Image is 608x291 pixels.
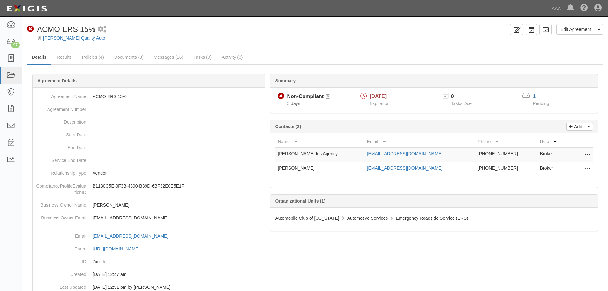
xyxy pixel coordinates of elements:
[93,234,175,239] a: [EMAIL_ADDRESS][DOMAIN_NAME]
[533,101,549,106] span: Pending
[35,255,262,268] dd: 7xckjh
[533,94,536,99] a: 1
[35,167,86,176] dt: Relationship Type
[275,162,364,177] td: [PERSON_NAME]
[52,51,77,64] a: Results
[275,148,364,162] td: [PERSON_NAME] Ins Agency
[35,199,86,208] dt: Business Owner Name
[367,165,443,171] a: [EMAIL_ADDRESS][DOMAIN_NAME]
[93,183,262,189] p: B1130C5E-0F3B-4390-B39D-6BF32E0E5E1F
[35,281,86,290] dt: Last Updated
[35,103,86,112] dt: Agreement Number
[537,136,567,148] th: Role
[5,3,49,14] img: logo-5460c22ac91f19d4615b14bd174203de0afe785f0fc80cf4dbbc73dc1793850b.png
[35,211,86,221] dt: Business Owner Email
[287,93,324,100] div: Non-Compliant
[475,136,537,148] th: Phone
[11,42,20,48] div: 97
[35,255,86,265] dt: ID
[451,101,472,106] span: Tasks Due
[537,148,567,162] td: Broker
[549,2,564,15] a: AAA
[35,90,86,100] dt: Agreement Name
[93,202,262,208] p: [PERSON_NAME]
[347,216,388,221] span: Automotive Services
[35,116,86,125] dt: Description
[556,24,595,35] a: Edit Agreement
[27,26,34,33] i: Non-Compliant
[35,154,86,164] dt: Service End Date
[367,151,443,156] a: [EMAIL_ADDRESS][DOMAIN_NAME]
[275,136,364,148] th: Name
[189,51,216,64] a: Tasks (0)
[475,162,537,177] td: [PHONE_NUMBER]
[27,24,95,35] div: ACMO ERS 15%
[217,51,247,64] a: Activity (0)
[278,93,284,100] i: Non-Compliant
[109,51,148,64] a: Documents (8)
[275,216,339,221] span: Automobile Club of [US_STATE]
[77,51,109,64] a: Policies (4)
[37,78,77,83] b: Agreement Details
[35,268,86,278] dt: Created
[93,215,262,221] p: [EMAIL_ADDRESS][DOMAIN_NAME]
[573,123,582,130] p: Add
[326,95,330,99] i: Pending Review
[370,94,387,99] span: [DATE]
[35,268,262,281] dd: [DATE] 12:47 am
[35,242,86,252] dt: Portal
[35,167,262,180] dd: Vendor
[35,141,86,151] dt: End Date
[93,246,147,251] a: [URL][DOMAIN_NAME]
[275,198,325,203] b: Organizational Units (1)
[43,35,105,41] a: [PERSON_NAME] Quality Auto
[35,180,86,195] dt: ComplianceProfileEvaluationID
[364,136,475,148] th: Email
[275,78,296,83] b: Summary
[98,26,106,33] i: 1 scheduled workflow
[287,101,300,106] span: Since 09/24/2025
[275,124,301,129] b: Contacts (2)
[27,51,51,65] a: Details
[580,4,588,12] i: Help Center - Complianz
[35,90,262,103] dd: ACMO ERS 15%
[566,123,585,131] a: Add
[35,230,86,239] dt: Email
[93,233,168,239] div: [EMAIL_ADDRESS][DOMAIN_NAME]
[451,93,480,100] p: 0
[37,25,95,34] span: ACMO ERS 15%
[537,162,567,177] td: Broker
[475,148,537,162] td: [PHONE_NUMBER]
[396,216,468,221] span: Emergency Roadside Service (ERS)
[370,101,389,106] span: Expiration
[149,51,188,64] a: Messages (16)
[35,128,86,138] dt: Start Date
